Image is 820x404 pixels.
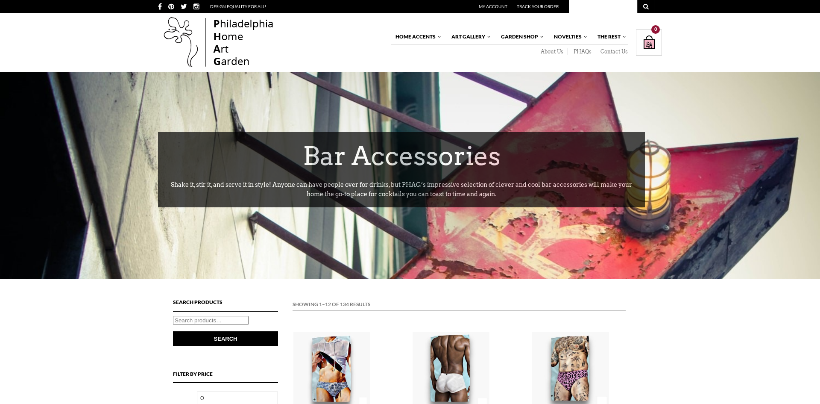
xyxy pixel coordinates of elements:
div: 0 [651,25,660,34]
h4: Filter by price [173,370,278,383]
a: Art Gallery [447,29,492,44]
a: The Rest [593,29,627,44]
input: Search products… [173,316,249,325]
p: Shake it, stir it, and serve it in style! Anyone can have people over for drinks, but PHAG’s impr... [158,180,645,207]
button: Search [173,331,278,346]
a: PHAQs [568,48,596,55]
a: Garden Shop [497,29,545,44]
h4: Search Products [173,298,278,312]
a: Novelties [550,29,588,44]
a: Home Accents [391,29,442,44]
em: Showing 1–12 of 134 results [293,300,370,309]
h1: Bar Accessories [158,132,645,180]
a: About Us [535,48,568,55]
a: Track Your Order [517,4,559,9]
a: Contact Us [596,48,628,55]
a: My Account [479,4,507,9]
